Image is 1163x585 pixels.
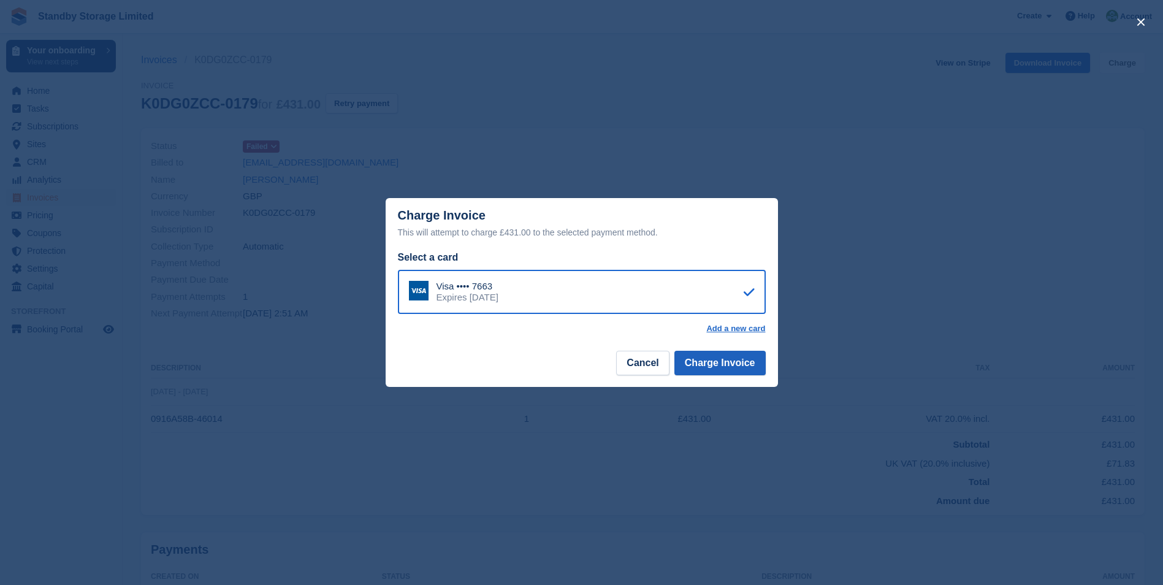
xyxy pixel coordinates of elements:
img: Visa Logo [409,281,429,300]
div: Charge Invoice [398,208,766,240]
div: Visa •••• 7663 [437,281,498,292]
button: Charge Invoice [674,351,766,375]
div: Select a card [398,250,766,265]
a: Add a new card [706,324,765,334]
button: Cancel [616,351,669,375]
div: This will attempt to charge £431.00 to the selected payment method. [398,225,766,240]
div: Expires [DATE] [437,292,498,303]
button: close [1131,12,1151,32]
